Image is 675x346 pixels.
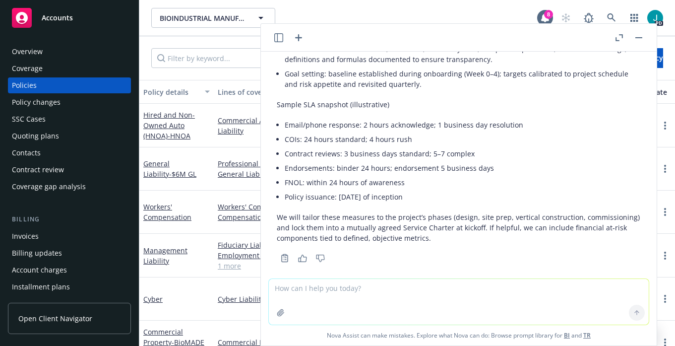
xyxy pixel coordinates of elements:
a: Invoices [8,228,131,244]
a: Accounts [8,4,131,32]
div: Coverage gap analysis [12,179,86,195]
a: Cyber [143,294,163,304]
button: BIOINDUSTRIAL MANUFACTURING AND DESIGN ECOSYSTEM [151,8,275,28]
span: - HNOA [168,131,190,140]
a: Account charges [8,262,131,278]
div: Contacts [12,145,41,161]
a: Report a Bug [579,8,599,28]
div: SSC Cases [12,111,46,127]
li: Contract reviews: 3 business days standard; 5–7 complex [285,146,641,161]
div: Installment plans [12,279,70,295]
div: Coverage [12,61,43,76]
a: Workers' Compensation [143,202,191,222]
p: Sample SLA snapshot (illustrative) [277,99,641,110]
div: Quoting plans [12,128,59,144]
span: - $6M GL [169,169,196,179]
span: Accounts [42,14,73,22]
a: Coverage [8,61,131,76]
li: FNOL: within 24 hours of awareness [285,175,641,190]
li: Goal setting: baseline established during onboarding (Week 0–4); targets calibrated to project sc... [285,67,641,91]
li: Email/phone response: 2 hours acknowledge; 1 business day resolution [285,118,641,132]
a: Installment plans [8,279,131,295]
a: Policy changes [8,94,131,110]
a: Start snowing [556,8,576,28]
a: Billing updates [8,245,131,261]
a: Switch app [624,8,644,28]
li: COIs: 24 hours standard; 4 hours rush [285,132,641,146]
a: TR [583,331,591,340]
div: Overview [12,44,43,60]
a: Policies [8,77,131,93]
a: Coverage gap analysis [8,179,131,195]
span: Nova Assist can make mistakes. Explore what Nova can do: Browse prompt library for and [265,325,653,346]
a: Cyber Liability [218,294,334,304]
input: Filter by keyword... [151,48,323,68]
a: Contacts [8,145,131,161]
div: Contract review [12,162,64,178]
li: Data sources: carrier loss runs, TPA feeds, site safety data, compliance platforms, and our servi... [285,42,641,67]
a: SSC Cases [8,111,131,127]
div: Billing updates [12,245,62,261]
div: Policies [12,77,37,93]
div: Policy details [143,87,199,97]
a: more [659,163,671,175]
a: Commercial Auto Liability - Auto Liability [218,115,334,136]
div: Lines of coverage [218,87,323,97]
a: BI [564,331,570,340]
a: Contract review [8,162,131,178]
div: Account charges [12,262,67,278]
button: Thumbs down [312,251,328,265]
a: Professional Liability [218,158,334,169]
div: Billing [8,214,131,224]
a: more [659,250,671,262]
a: General Liability [143,159,196,179]
div: Policy changes [12,94,61,110]
li: Endorsements: binder 24 hours; endorsement 5 business days [285,161,641,175]
li: Policy issuance: [DATE] of inception [285,190,641,204]
a: more [659,293,671,305]
div: 8 [544,10,553,19]
a: Management Liability [143,246,187,266]
span: BIOINDUSTRIAL MANUFACTURING AND DESIGN ECOSYSTEM [160,13,245,23]
a: Overview [8,44,131,60]
a: Fiduciary Liability [218,240,334,250]
a: General Liability [218,169,334,179]
a: Workers' Compensation - Workers Compensation [218,202,334,222]
span: Open Client Navigator [18,313,92,324]
a: Employment Practices Liability [218,250,334,261]
a: Search [602,8,621,28]
div: Invoices [12,228,39,244]
button: Lines of coverage [214,80,338,104]
a: Hired and Non-Owned Auto (HNOA) [143,110,195,140]
a: more [659,120,671,132]
svg: Copy to clipboard [280,254,289,263]
p: We will tailor these measures to the project’s phases (design, site prep, vertical construction, ... [277,212,641,243]
a: 1 more [218,261,334,271]
button: Policy details [139,80,214,104]
img: photo [647,10,663,26]
a: more [659,206,671,218]
a: Quoting plans [8,128,131,144]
